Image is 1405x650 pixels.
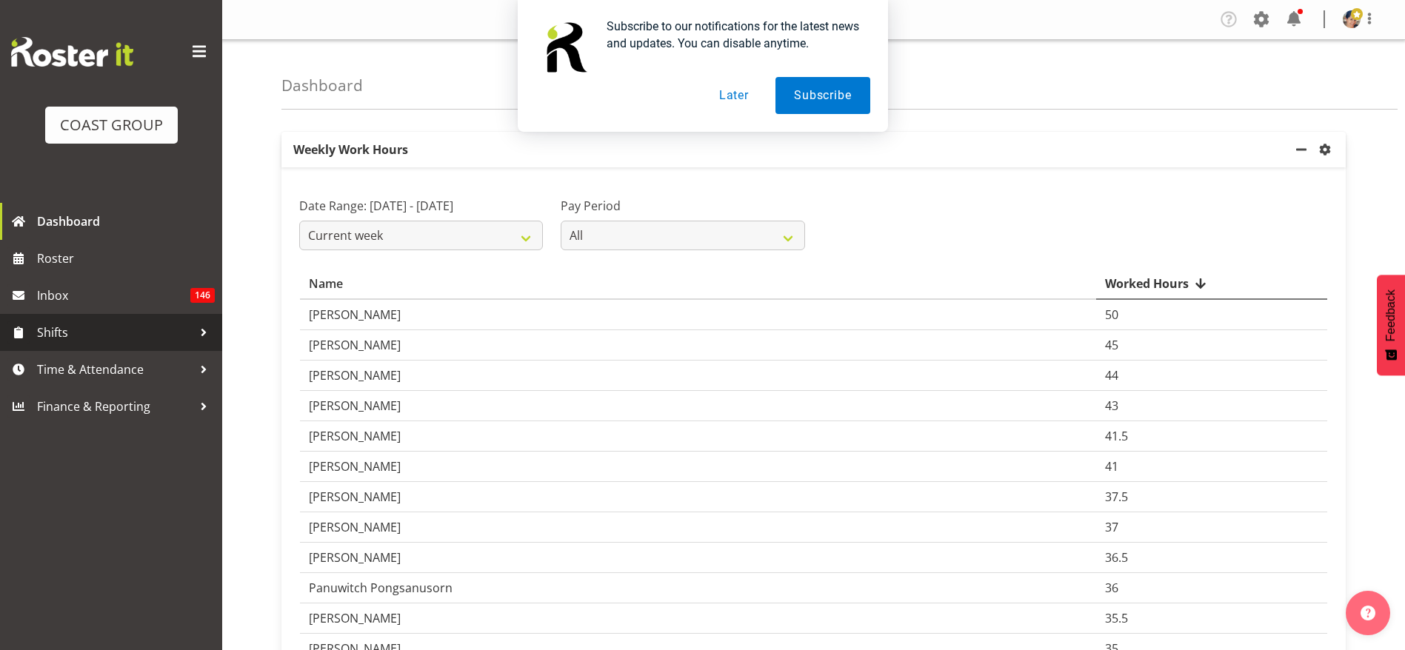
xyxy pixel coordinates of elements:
span: 43 [1105,398,1118,414]
a: settings [1316,141,1340,158]
td: [PERSON_NAME] [300,300,1096,330]
span: 37 [1105,519,1118,535]
td: Panuwitch Pongsanusorn [300,573,1096,603]
a: minimize [1292,132,1316,167]
td: [PERSON_NAME] [300,482,1096,512]
span: 37.5 [1105,489,1128,505]
button: Later [701,77,767,114]
img: notification icon [535,18,595,77]
span: Inbox [37,284,190,306]
td: [PERSON_NAME] [300,361,1096,391]
span: 41.5 [1105,428,1128,444]
img: help-xxl-2.png [1361,606,1375,620]
td: [PERSON_NAME] [300,603,1096,634]
td: [PERSON_NAME] [300,543,1096,573]
td: [PERSON_NAME] [300,421,1096,452]
span: Worked Hours [1105,275,1189,292]
label: Pay Period [561,197,804,215]
label: Date Range: [DATE] - [DATE] [299,197,543,215]
span: Roster [37,247,215,269]
span: 44 [1105,367,1118,383]
span: 35.5 [1105,610,1128,626]
div: Subscribe to our notifications for the latest news and updates. You can disable anytime. [595,18,870,52]
span: Feedback [1384,289,1398,341]
span: Shifts [37,321,193,344]
button: Subscribe [775,77,870,114]
span: 146 [190,288,215,303]
span: 41 [1105,458,1118,475]
p: Weekly Work Hours [281,132,1292,167]
span: 50 [1105,306,1118,323]
span: Name [309,275,343,292]
button: Feedback - Show survey [1377,275,1405,375]
span: 36 [1105,580,1118,596]
td: [PERSON_NAME] [300,391,1096,421]
span: 45 [1105,337,1118,353]
span: Finance & Reporting [37,395,193,418]
td: [PERSON_NAME] [300,512,1096,543]
span: Dashboard [37,210,215,232]
span: Time & Attendance [37,358,193,381]
span: 36.5 [1105,549,1128,566]
td: [PERSON_NAME] [300,452,1096,482]
td: [PERSON_NAME] [300,330,1096,361]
